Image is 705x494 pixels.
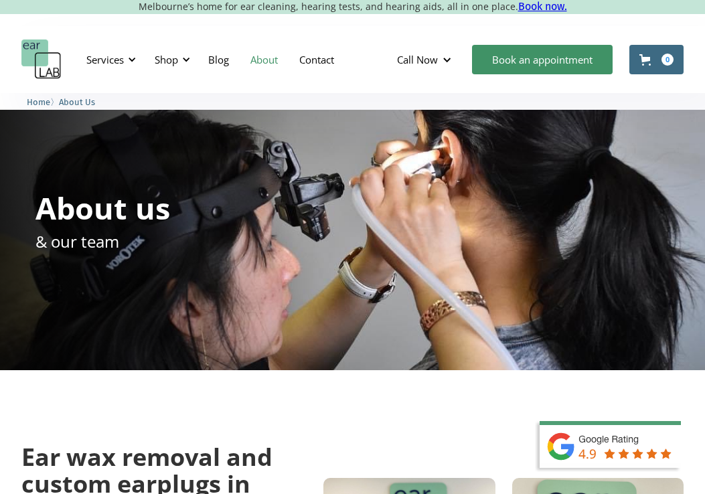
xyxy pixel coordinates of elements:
div: Services [78,39,140,80]
span: Home [27,97,50,107]
a: About Us [59,95,95,108]
a: About [240,40,289,79]
div: Call Now [397,53,438,66]
a: Home [27,95,50,108]
div: Shop [147,39,194,80]
p: & our team [35,230,119,253]
li: 〉 [27,95,59,109]
span: About Us [59,97,95,107]
a: Blog [198,40,240,79]
div: Call Now [386,39,465,80]
div: 0 [661,54,674,66]
div: Shop [155,53,178,66]
a: Book an appointment [472,45,613,74]
h1: About us [35,193,170,223]
a: home [21,39,62,80]
div: Services [86,53,124,66]
a: Open cart [629,45,684,74]
a: Contact [289,40,345,79]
